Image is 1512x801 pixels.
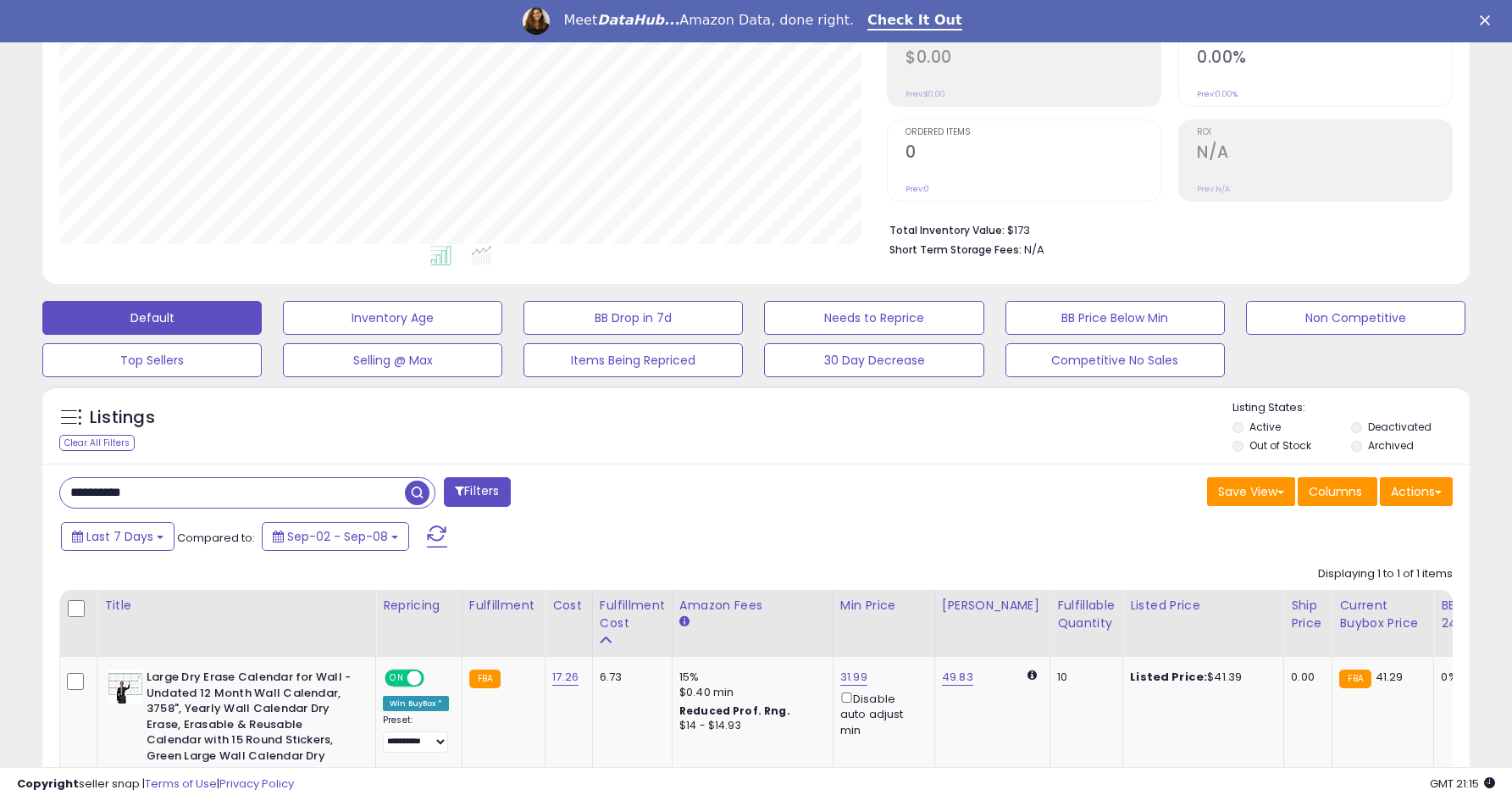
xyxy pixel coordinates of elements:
[1130,670,1271,685] div: $41.39
[1130,597,1277,615] div: Listed Price
[283,343,502,377] button: Selling @ Max
[1430,776,1495,792] span: 2025-09-16 21:15 GMT
[764,343,983,377] button: 30 Day Decrease
[469,670,501,688] small: FBA
[942,597,1043,615] div: [PERSON_NAME]
[840,597,928,615] div: Min Price
[679,719,820,733] div: $14 - $14.93
[86,528,153,545] span: Last 7 Days
[1318,566,1453,582] div: Displaying 1 to 1 of 1 items
[42,343,262,377] button: Top Sellers
[1197,47,1452,70] h2: 0.00%
[1376,669,1404,685] span: 41.29
[17,776,79,792] strong: Copyright
[906,47,1160,70] h2: $0.00
[1380,477,1453,506] button: Actions
[59,435,135,451] div: Clear All Filters
[679,685,820,700] div: $0.40 min
[444,477,510,507] button: Filters
[469,597,538,615] div: Fulfillment
[145,776,217,792] a: Terms of Use
[1197,184,1230,194] small: Prev: N/A
[840,669,867,686] a: 31.99
[147,670,352,784] b: Large Dry Erase Calendar for Wall - Undated 12 Month Wall Calendar, 3758", Yearly Wall Calendar D...
[764,301,983,335] button: Needs to Reprice
[1368,420,1432,434] label: Deactivated
[1298,477,1377,506] button: Columns
[552,669,579,686] a: 17.26
[942,669,973,686] a: 49.83
[552,597,585,615] div: Cost
[1291,670,1319,685] div: 0.00
[90,406,155,430] h5: Listings
[523,343,743,377] button: Items Being Repriced
[906,89,945,99] small: Prev: $0.00
[1441,670,1497,685] div: 0%
[1005,343,1225,377] button: Competitive No Sales
[867,12,962,31] a: Check It Out
[840,689,922,738] div: Disable auto adjust min
[42,301,262,335] button: Default
[1291,597,1325,632] div: Ship Price
[889,219,1440,239] li: $173
[889,242,1022,257] b: Short Term Storage Fees:
[906,128,1160,137] span: Ordered Items
[422,671,449,686] span: OFF
[600,597,665,632] div: Fulfillment Cost
[1368,438,1414,453] label: Archived
[1480,15,1497,25] div: Close
[1005,301,1225,335] button: BB Price Below Min
[563,12,854,29] div: Meet Amazon Data, done right.
[1024,242,1044,258] span: N/A
[1232,400,1470,416] p: Listing States:
[287,528,388,545] span: Sep-02 - Sep-08
[283,301,502,335] button: Inventory Age
[1197,128,1452,137] span: ROI
[1249,438,1311,453] label: Out of Stock
[679,615,690,630] small: Amazon Fees.
[386,671,407,686] span: ON
[1339,670,1371,688] small: FBA
[177,530,255,546] span: Compared to:
[679,704,790,718] b: Reduced Prof. Rng.
[17,776,294,793] div: seller snap | |
[1057,670,1110,685] div: 10
[383,597,455,615] div: Repricing
[523,301,743,335] button: BB Drop in 7d
[597,12,679,28] i: DataHub...
[1309,483,1362,500] span: Columns
[1249,420,1281,434] label: Active
[61,522,174,551] button: Last 7 Days
[1441,597,1503,632] div: BB Share 24h.
[262,522,409,551] button: Sep-02 - Sep-08
[889,223,1005,237] b: Total Inventory Value:
[1057,597,1116,632] div: Fulfillable Quantity
[1207,477,1295,506] button: Save View
[906,184,929,194] small: Prev: 0
[1197,142,1452,165] h2: N/A
[906,142,1160,165] h2: 0
[383,715,449,753] div: Preset:
[679,597,826,615] div: Amazon Fees
[679,670,820,685] div: 15%
[104,597,368,615] div: Title
[1246,301,1465,335] button: Non Competitive
[219,776,294,792] a: Privacy Policy
[383,696,449,711] div: Win BuyBox *
[1339,597,1426,632] div: Current Buybox Price
[523,8,550,35] img: Profile image for Georgie
[1197,89,1238,99] small: Prev: 0.00%
[108,670,142,704] img: 51NpUuIDaGL._SL40_.jpg
[1130,669,1207,685] b: Listed Price:
[600,670,659,685] div: 6.73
